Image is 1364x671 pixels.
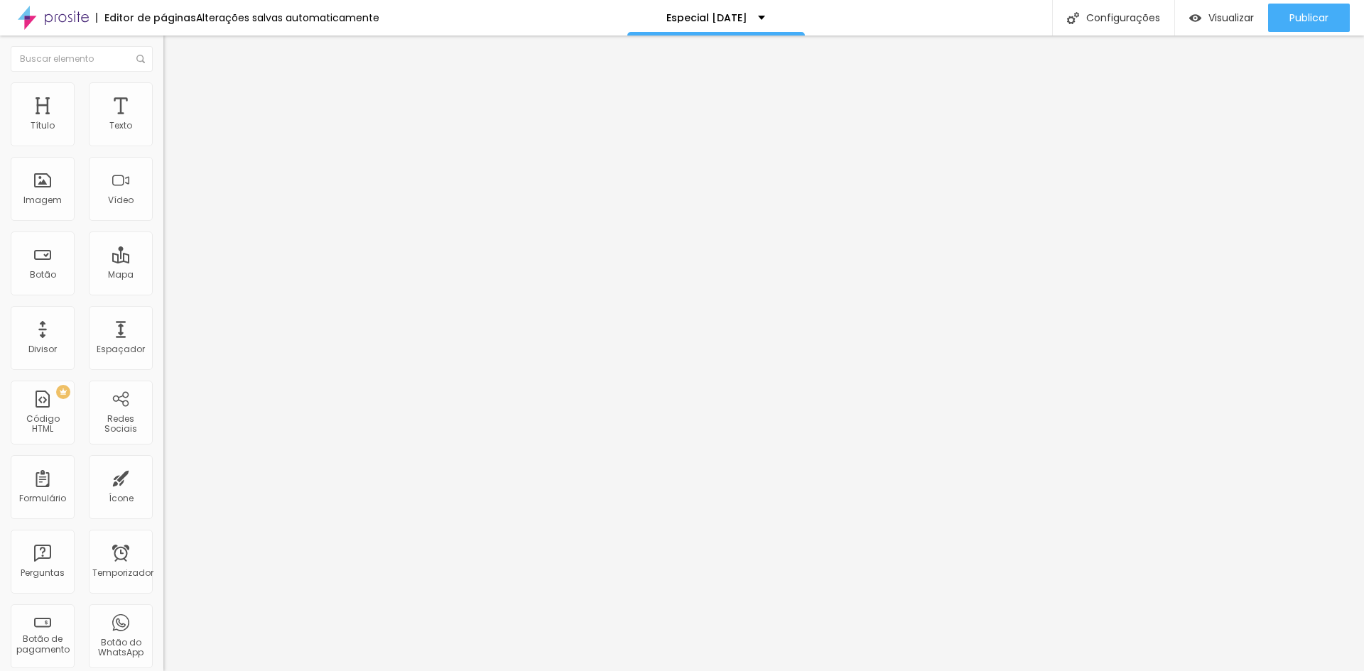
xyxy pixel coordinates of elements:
font: Vídeo [108,194,134,206]
font: Publicar [1289,11,1328,25]
img: view-1.svg [1189,12,1201,24]
button: Publicar [1268,4,1350,32]
input: Buscar elemento [11,46,153,72]
font: Título [31,119,55,131]
font: Divisor [28,343,57,355]
font: Ícone [109,492,134,504]
font: Editor de páginas [104,11,196,25]
font: Temporizador [92,567,153,579]
font: Botão [30,268,56,280]
font: Visualizar [1208,11,1254,25]
button: Visualizar [1175,4,1268,32]
font: Redes Sociais [104,413,137,435]
font: Formulário [19,492,66,504]
font: Alterações salvas automaticamente [196,11,379,25]
font: Mapa [108,268,134,280]
img: Ícone [1067,12,1079,24]
font: Espaçador [97,343,145,355]
font: Botão de pagamento [16,633,70,655]
font: Texto [109,119,132,131]
img: Ícone [136,55,145,63]
font: Imagem [23,194,62,206]
font: Configurações [1086,11,1160,25]
font: Especial [DATE] [666,11,747,25]
font: Código HTML [26,413,60,435]
iframe: Editor [163,36,1364,671]
font: Botão do WhatsApp [98,636,144,658]
font: Perguntas [21,567,65,579]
